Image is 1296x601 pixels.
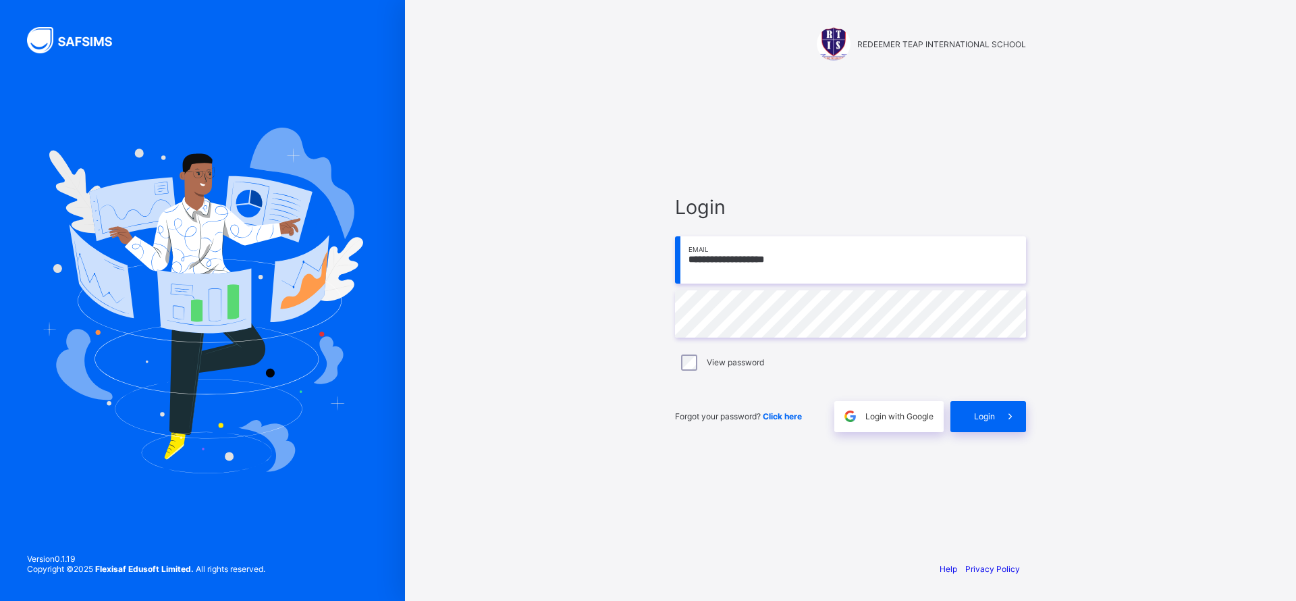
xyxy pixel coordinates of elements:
a: Click here [763,411,802,421]
span: Login [974,411,995,421]
span: Login with Google [865,411,934,421]
span: Copyright © 2025 All rights reserved. [27,564,265,574]
strong: Flexisaf Edusoft Limited. [95,564,194,574]
a: Privacy Policy [965,564,1020,574]
span: Forgot your password? [675,411,802,421]
img: SAFSIMS Logo [27,27,128,53]
span: REDEEMER TEAP INTERNATIONAL SCHOOL [857,39,1026,49]
img: Hero Image [42,128,363,473]
span: Login [675,195,1026,219]
label: View password [707,357,764,367]
a: Help [940,564,957,574]
img: google.396cfc9801f0270233282035f929180a.svg [842,409,858,424]
span: Version 0.1.19 [27,554,265,564]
